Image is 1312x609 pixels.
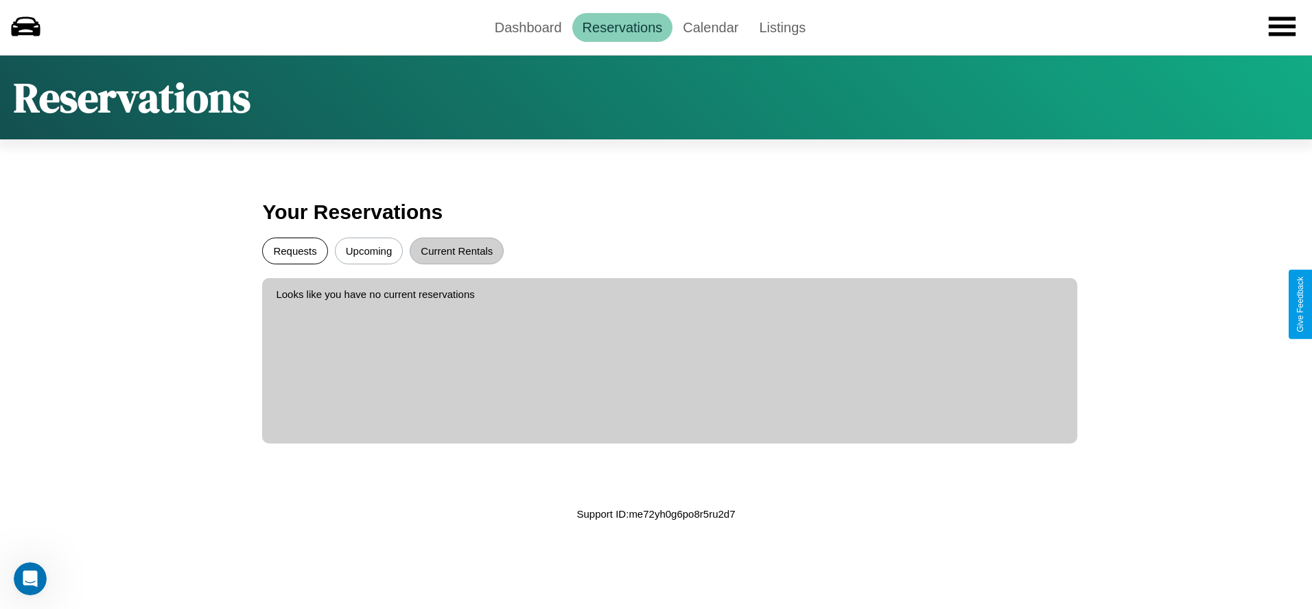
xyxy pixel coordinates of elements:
div: Give Feedback [1296,277,1305,332]
h1: Reservations [14,69,250,126]
p: Looks like you have no current reservations [276,285,1063,303]
iframe: Intercom live chat [14,562,47,595]
a: Listings [749,13,816,42]
h3: Your Reservations [262,194,1049,231]
button: Requests [262,238,327,264]
p: Support ID: me72yh0g6po8r5ru2d7 [577,505,736,523]
a: Dashboard [484,13,572,42]
button: Current Rentals [410,238,504,264]
a: Reservations [572,13,673,42]
a: Calendar [672,13,749,42]
button: Upcoming [335,238,403,264]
